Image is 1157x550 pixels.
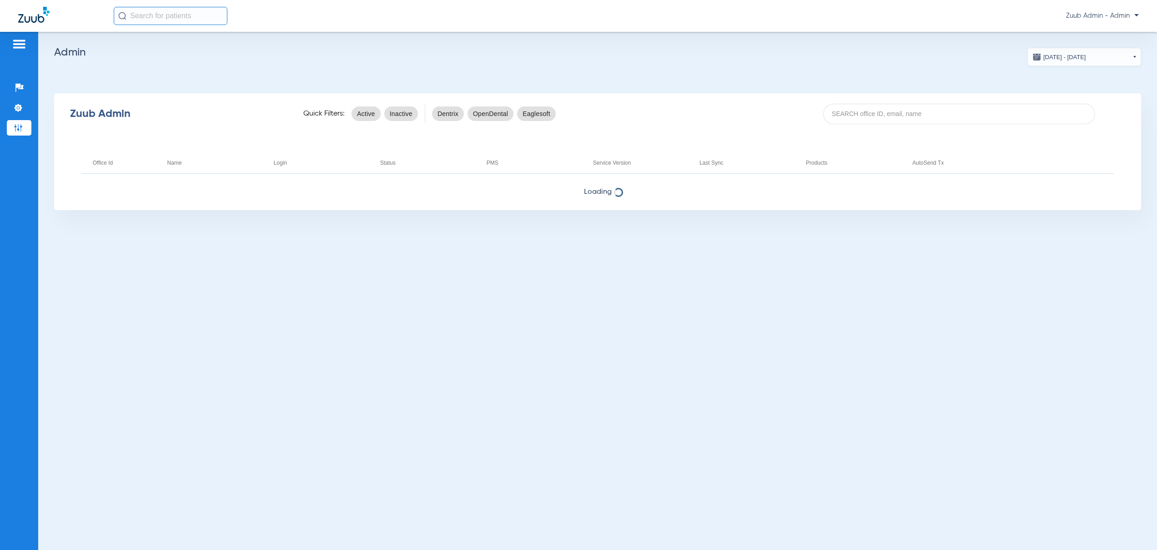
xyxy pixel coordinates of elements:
[699,158,724,168] div: Last Sync
[438,109,458,118] span: Dentrix
[93,158,156,168] div: Office Id
[380,158,396,168] div: Status
[118,12,126,20] img: Search Icon
[274,158,369,168] div: Login
[487,158,498,168] div: PMS
[912,158,1007,168] div: AutoSend Tx
[1027,48,1141,66] button: [DATE] - [DATE]
[593,158,631,168] div: Service Version
[167,158,182,168] div: Name
[806,158,827,168] div: Products
[380,158,475,168] div: Status
[18,7,50,23] img: Zuub Logo
[167,158,262,168] div: Name
[473,109,508,118] span: OpenDental
[1066,11,1139,20] span: Zuub Admin - Admin
[303,109,345,118] span: Quick Filters:
[357,109,375,118] span: Active
[12,39,26,50] img: hamburger-icon
[390,109,412,118] span: Inactive
[114,7,227,25] input: Search for patients
[523,109,550,118] span: Eaglesoft
[54,48,1141,57] h2: Admin
[70,109,287,118] div: Zuub Admin
[823,104,1095,124] input: SEARCH office ID, email, name
[699,158,795,168] div: Last Sync
[487,158,582,168] div: PMS
[432,105,556,123] mat-chip-listbox: pms-filters
[54,187,1141,197] span: Loading
[93,158,113,168] div: Office Id
[1032,52,1041,61] img: date.svg
[593,158,688,168] div: Service Version
[352,105,418,123] mat-chip-listbox: status-filters
[806,158,901,168] div: Products
[912,158,944,168] div: AutoSend Tx
[274,158,287,168] div: Login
